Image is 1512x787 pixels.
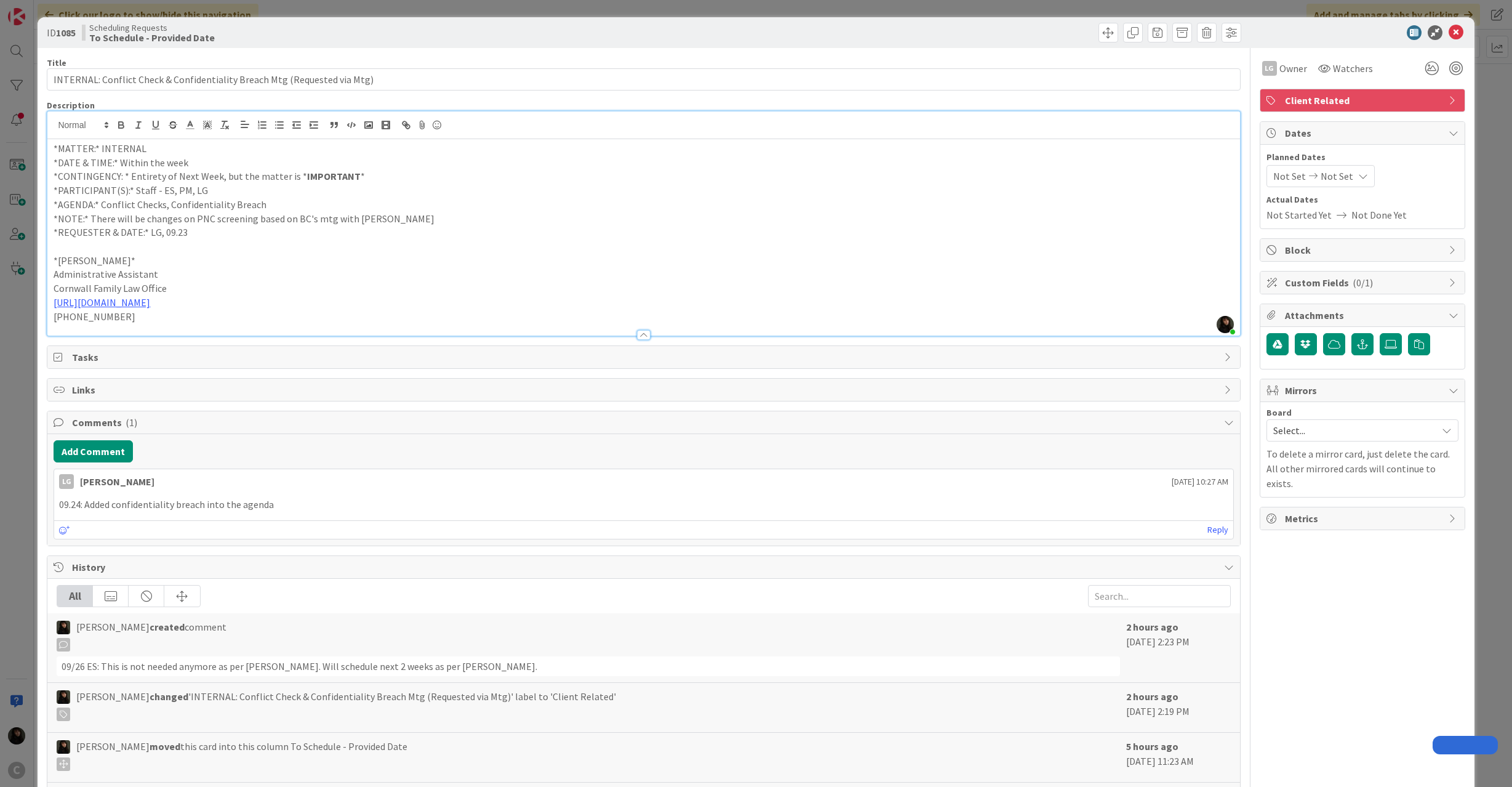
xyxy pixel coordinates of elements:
[54,225,1233,240] p: *REQUESTER & DATE:* LG, 09.23
[1126,620,1231,676] div: [DATE] 2:23 PM
[57,586,93,607] div: All
[1273,169,1306,184] span: Not Set
[1207,522,1228,538] a: Reply
[47,25,76,40] span: ID
[307,170,361,182] strong: IMPORTANT
[57,740,70,754] img: ES
[1333,61,1373,76] span: Watchers
[1126,740,1178,753] b: 5 hours ago
[1088,585,1231,607] input: Search...
[76,689,616,721] span: [PERSON_NAME] 'INTERNAL: Conflict Check & Confidentiality Breach Mtg (Requested via Mtg)' label t...
[47,57,66,68] label: Title
[54,198,1233,212] p: *AGENDA:* Conflict Checks, Confidentiality Breach
[1266,193,1458,206] span: Actual Dates
[47,100,95,111] span: Description
[80,474,154,489] div: [PERSON_NAME]
[54,254,1233,268] p: *[PERSON_NAME]*
[76,739,407,771] span: [PERSON_NAME] this card into this column To Schedule - Provided Date
[54,156,1233,170] p: *DATE & TIME:* Within the week
[56,26,76,39] b: 1085
[54,184,1233,198] p: *PARTICIPANT(S):* Staff - ES, PM, LG
[1351,208,1407,222] span: Not Done Yet
[47,68,1240,91] input: type card name here...
[1217,316,1234,333] img: xZDIgFEXJ2bLOewZ7ObDEULuHMaA3y1N.PNG
[54,169,1233,184] p: *CONTINGENCY: * Entirety of Next Week, but the matter is * *
[54,281,1233,296] p: Cornwall Family Law Office
[1266,408,1292,417] span: Board
[1285,275,1442,290] span: Custom Fields
[1262,61,1277,76] div: LG
[1273,422,1431,439] span: Select...
[1285,243,1442,257] span: Block
[59,498,1228,512] p: 09.24: Added confidentiality breach into the agenda
[1285,126,1442,140] span: Dates
[57,621,70,634] img: ES
[1285,308,1442,323] span: Attachments
[72,560,1217,575] span: History
[57,656,1119,676] div: 09/26 ES: This is not needed anymore as per [PERSON_NAME]. Will schedule next 2 weeks as per [PER...
[72,415,1217,430] span: Comments
[1172,475,1228,488] span: [DATE] 10:27 AM
[1285,383,1442,398] span: Mirrors
[1266,446,1458,491] p: To delete a mirror card, just delete the card. All other mirrored cards will continue to exists.
[89,33,215,42] b: To Schedule - Provided Date
[76,620,226,652] span: [PERSON_NAME] comment
[57,690,70,704] img: ES
[54,142,1233,156] p: *MATTER:* INTERNAL
[126,416,137,429] span: ( 1 )
[1126,689,1231,726] div: [DATE] 2:19 PM
[54,310,1233,324] p: [PHONE_NUMBER]
[1321,169,1353,184] span: Not Set
[150,621,185,633] b: created
[1126,690,1178,703] b: 2 hours ago
[1285,93,1442,108] span: Client Related
[1285,511,1442,526] span: Metrics
[54,212,1233,226] p: *NOTE:* There will be changes on PNC screening based on BC's mtg with [PERSON_NAME]
[1266,151,1458,164] span: Planned Dates
[72,350,1217,365] span: Tasks
[89,23,215,33] span: Scheduling Requests
[54,440,133,462] button: Add Comment
[72,382,1217,397] span: Links
[150,690,188,703] b: changed
[1353,276,1373,289] span: ( 0/1 )
[54,296,150,309] a: [URL][DOMAIN_NAME]
[1266,208,1332,222] span: Not Started Yet
[59,474,74,489] div: LG
[1126,621,1178,633] b: 2 hours ago
[150,740,180,753] b: moved
[1126,739,1231,776] div: [DATE] 11:23 AM
[54,267,1233,281] p: Administrative Assistant
[1279,61,1307,76] span: Owner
